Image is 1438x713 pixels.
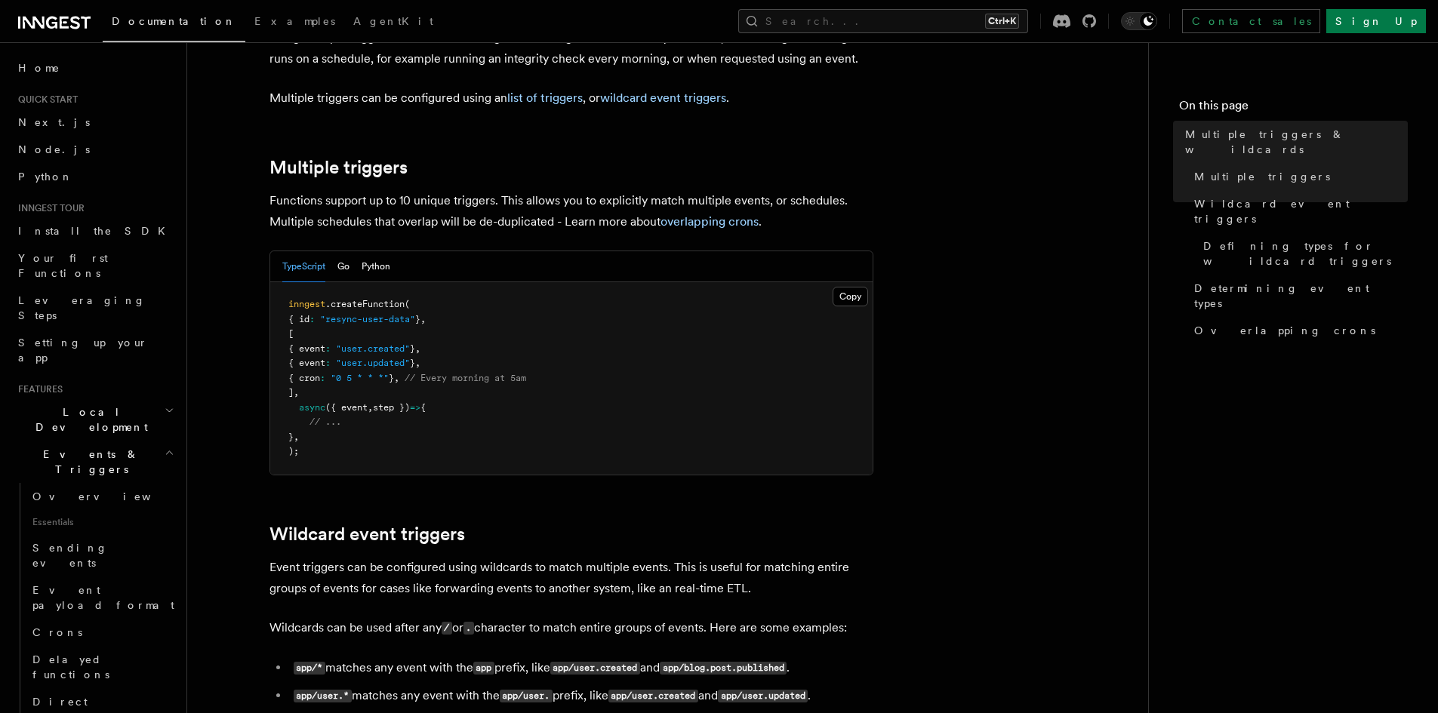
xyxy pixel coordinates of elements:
span: Multiple triggers [1194,169,1330,184]
span: { event [288,343,325,354]
span: Overview [32,490,188,502]
button: Python [362,251,390,282]
a: Wildcard event triggers [269,524,465,545]
a: Sign Up [1326,9,1426,33]
button: Search...Ctrl+K [738,9,1028,33]
span: Features [12,383,63,395]
span: ( [405,299,410,309]
span: Your first Functions [18,252,108,279]
p: Event triggers can be configured using wildcards to match multiple events. This is useful for mat... [269,557,873,599]
span: // ... [309,416,341,427]
span: , [294,432,299,442]
kbd: Ctrl+K [985,14,1019,29]
span: Determining event types [1194,281,1408,311]
span: Examples [254,15,335,27]
span: Next.js [18,116,90,128]
button: Toggle dark mode [1121,12,1157,30]
span: Defining types for wildcard triggers [1203,238,1408,269]
span: ({ event [325,402,368,413]
span: { cron [288,373,320,383]
span: Essentials [26,510,177,534]
a: Setting up your app [12,329,177,371]
a: Documentation [103,5,245,42]
span: { id [288,314,309,324]
span: Quick start [12,94,78,106]
a: Contact sales [1182,9,1320,33]
a: Multiple triggers & wildcards [1179,121,1408,163]
a: Determining event types [1188,275,1408,317]
a: Multiple triggers [269,157,408,178]
code: app/user.updated [718,690,808,702]
span: async [299,402,325,413]
a: Node.js [12,136,177,163]
p: Wildcards can be used after any or character to match entire groups of events. Here are some exam... [269,617,873,639]
code: app/user.* [294,690,352,702]
span: ] [288,387,294,398]
span: Python [18,171,73,183]
span: "resync-user-data" [320,314,415,324]
button: Go [337,251,349,282]
a: Multiple triggers [1188,163,1408,190]
a: Crons [26,619,177,646]
span: AgentKit [353,15,433,27]
a: Your first Functions [12,244,177,287]
a: Overlapping crons [1188,317,1408,344]
code: app/user. [500,690,553,702]
span: : [325,343,331,354]
button: Local Development [12,398,177,441]
a: list of triggers [507,91,583,105]
span: } [410,343,415,354]
span: Delayed functions [32,653,109,681]
a: Python [12,163,177,190]
a: Install the SDK [12,217,177,244]
span: } [410,358,415,368]
a: overlapping crons [660,214,759,229]
span: Home [18,60,60,75]
button: Copy [833,287,868,306]
span: "user.created" [336,343,410,354]
code: app/blog.post.published [660,662,787,675]
span: Wildcard event triggers [1194,196,1408,226]
code: app/user.created [608,690,698,702]
li: matches any event with the prefix, like and . [289,657,873,679]
a: Sending events [26,534,177,576]
span: Inngest tour [12,202,85,214]
span: Overlapping crons [1194,323,1375,338]
span: } [288,432,294,442]
span: : [309,314,315,324]
p: Multiple triggers can be configured using an , or . [269,88,873,109]
button: Events & Triggers [12,441,177,483]
a: Event payload format [26,576,177,619]
p: Functions support up to 10 unique triggers. This allows you to explicitly match multiple events, ... [269,190,873,232]
span: Documentation [112,15,236,27]
a: Home [12,54,177,81]
span: Crons [32,626,82,638]
span: [ [288,328,294,339]
code: . [463,622,474,635]
span: } [389,373,394,383]
span: Local Development [12,404,165,435]
a: Wildcard event triggers [1188,190,1408,232]
span: , [415,343,420,354]
span: inngest [288,299,325,309]
a: AgentKit [344,5,442,41]
li: matches any event with the prefix, like and . [289,685,873,707]
a: Examples [245,5,344,41]
a: Next.js [12,109,177,136]
a: Leveraging Steps [12,287,177,329]
span: Install the SDK [18,225,174,237]
span: : [320,373,325,383]
span: : [325,358,331,368]
span: , [394,373,399,383]
code: / [442,622,452,635]
button: TypeScript [282,251,325,282]
code: app/* [294,662,325,675]
span: , [420,314,426,324]
a: Overview [26,483,177,510]
span: Node.js [18,143,90,155]
span: ); [288,446,299,456]
span: => [410,402,420,413]
span: Setting up your app [18,337,148,364]
span: Leveraging Steps [18,294,146,321]
h4: On this page [1179,97,1408,121]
